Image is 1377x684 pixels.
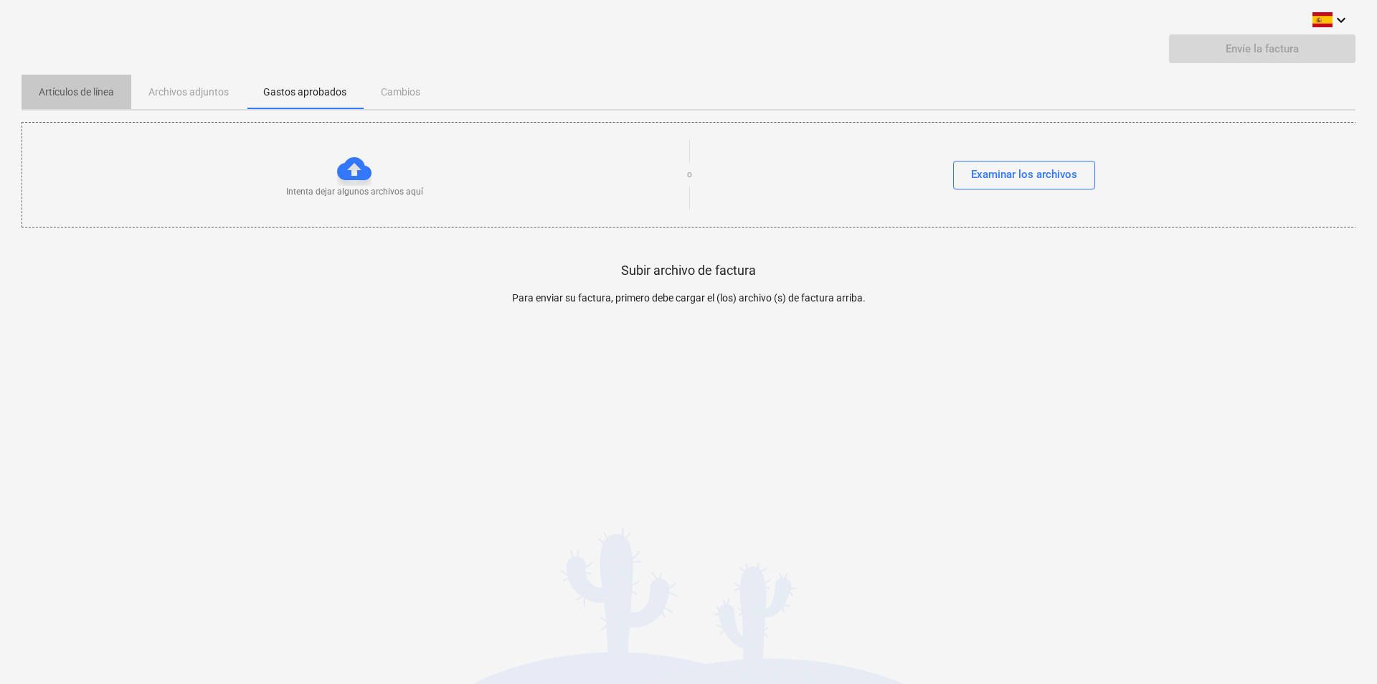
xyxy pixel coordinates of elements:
p: Para enviar su factura, primero debe cargar el (los) archivo (s) de factura arriba. [355,291,1022,306]
p: Gastos aprobados [263,85,346,100]
p: Subir archivo de factura [621,262,756,279]
p: o [687,169,692,181]
div: Examinar los archivos [971,165,1077,184]
p: Intenta dejar algunos archivos aquí [286,186,423,198]
p: Artículos de línea [39,85,114,100]
div: Intenta dejar algunos archivos aquíoExaminar los archivos [22,122,1357,228]
button: Examinar los archivos [953,161,1095,189]
i: keyboard_arrow_down [1333,11,1350,29]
